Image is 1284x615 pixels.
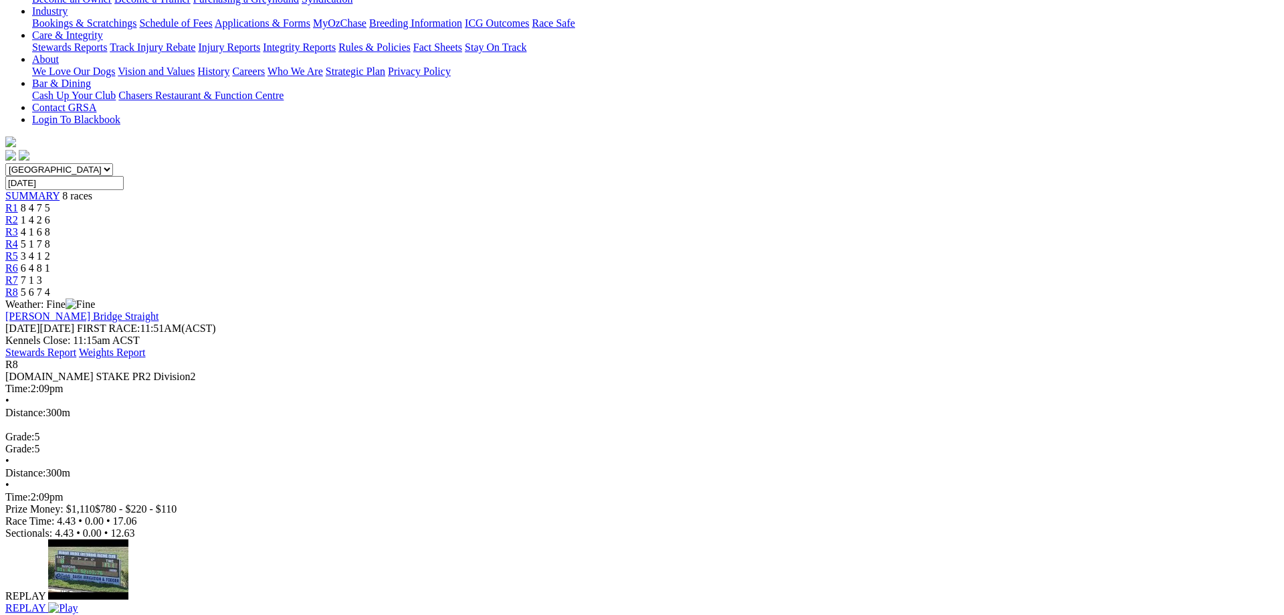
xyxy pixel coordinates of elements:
a: Privacy Policy [388,66,451,77]
span: R8 [5,286,18,298]
img: default.jpg [48,539,128,600]
span: Race Time: [5,515,54,527]
a: Breeding Information [369,17,462,29]
a: Applications & Forms [215,17,310,29]
span: 8 4 7 5 [21,202,50,213]
div: 5 [5,443,1279,455]
a: Rules & Policies [338,41,411,53]
span: 5 6 7 4 [21,286,50,298]
a: MyOzChase [313,17,366,29]
span: • [5,479,9,491]
span: $780 - $220 - $110 [95,503,177,515]
div: [DOMAIN_NAME] STAKE PR2 Division2 [5,371,1279,383]
a: History [197,66,229,77]
a: Careers [232,66,265,77]
a: Care & Integrity [32,29,103,41]
a: R2 [5,214,18,226]
span: • [5,395,9,406]
a: Injury Reports [198,41,260,53]
a: R5 [5,250,18,262]
span: REPLAY [5,602,45,614]
div: 2:09pm [5,383,1279,395]
div: Prize Money: $1,110 [5,503,1279,515]
span: 12.63 [110,527,134,539]
a: R4 [5,238,18,250]
span: 1 4 2 6 [21,214,50,226]
span: REPLAY [5,590,45,602]
div: About [32,66,1279,78]
a: Who We Are [267,66,323,77]
a: Strategic Plan [326,66,385,77]
div: Kennels Close: 11:15am ACST [5,335,1279,347]
a: Vision and Values [118,66,195,77]
span: • [104,527,108,539]
input: Select date [5,176,124,190]
div: Bar & Dining [32,90,1279,102]
span: [DATE] [5,323,40,334]
div: Care & Integrity [32,41,1279,54]
a: R3 [5,226,18,238]
a: Bookings & Scratchings [32,17,136,29]
span: 8 races [62,190,92,201]
a: R6 [5,262,18,274]
span: [DATE] [5,323,74,334]
span: 11:51AM(ACST) [77,323,216,334]
span: 0.00 [85,515,104,527]
span: 7 1 3 [21,274,42,286]
span: 3 4 1 2 [21,250,50,262]
span: FIRST RACE: [77,323,140,334]
span: Grade: [5,431,35,442]
span: Grade: [5,443,35,454]
span: • [76,527,80,539]
span: Weather: Fine [5,298,95,310]
span: R8 [5,359,18,370]
a: R1 [5,202,18,213]
span: Time: [5,383,31,394]
a: Race Safe [532,17,574,29]
span: Sectionals: [5,527,52,539]
div: 300m [5,407,1279,419]
span: • [78,515,82,527]
span: Time: [5,491,31,503]
div: 300m [5,467,1279,479]
a: Contact GRSA [32,102,96,113]
img: logo-grsa-white.png [5,137,16,147]
a: Industry [32,5,68,17]
img: twitter.svg [19,150,29,161]
a: We Love Our Dogs [32,66,115,77]
div: Industry [32,17,1279,29]
div: 2:09pm [5,491,1279,503]
img: Fine [66,298,95,311]
a: Chasers Restaurant & Function Centre [118,90,284,101]
a: Cash Up Your Club [32,90,116,101]
a: REPLAY Play [5,590,1279,614]
a: ICG Outcomes [465,17,529,29]
span: Distance: [5,467,45,478]
span: • [106,515,110,527]
a: Login To Blackbook [32,114,120,125]
span: 6 4 8 1 [21,262,50,274]
span: 4.43 [57,515,76,527]
a: Stewards Report [5,347,76,358]
a: Stay On Track [465,41,526,53]
a: Integrity Reports [263,41,336,53]
span: Distance: [5,407,45,418]
span: 5 1 7 8 [21,238,50,250]
span: 4 1 6 8 [21,226,50,238]
a: Bar & Dining [32,78,91,89]
a: SUMMARY [5,190,60,201]
a: Schedule of Fees [139,17,212,29]
img: facebook.svg [5,150,16,161]
span: R7 [5,274,18,286]
img: Play [48,602,78,614]
div: 5 [5,431,1279,443]
span: • [5,455,9,466]
span: 0.00 [83,527,102,539]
